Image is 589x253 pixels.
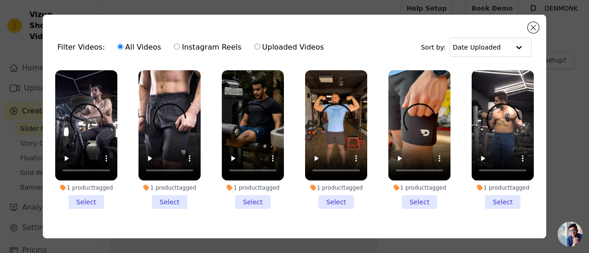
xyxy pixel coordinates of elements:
img: website_grey.svg [15,24,22,31]
label: All Videos [117,41,162,53]
div: Sort by: [421,38,532,57]
div: Keywords by Traffic [102,54,155,60]
label: Instagram Reels [173,41,242,53]
div: Domain Overview [35,54,82,60]
a: Open chat [558,222,583,247]
div: 1 product tagged [55,184,117,191]
div: 1 product tagged [305,184,367,191]
div: v 4.0.25 [26,15,45,22]
div: 1 product tagged [139,184,201,191]
img: tab_domain_overview_orange.svg [25,53,32,61]
div: Filter Videos: [58,37,329,58]
label: Uploaded Videos [254,41,324,53]
div: 1 product tagged [472,184,534,191]
img: logo_orange.svg [15,15,22,22]
div: 1 product tagged [388,184,450,191]
div: Domain: [DOMAIN_NAME] [24,24,101,31]
div: 1 product tagged [222,184,284,191]
img: tab_keywords_by_traffic_grey.svg [92,53,99,61]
